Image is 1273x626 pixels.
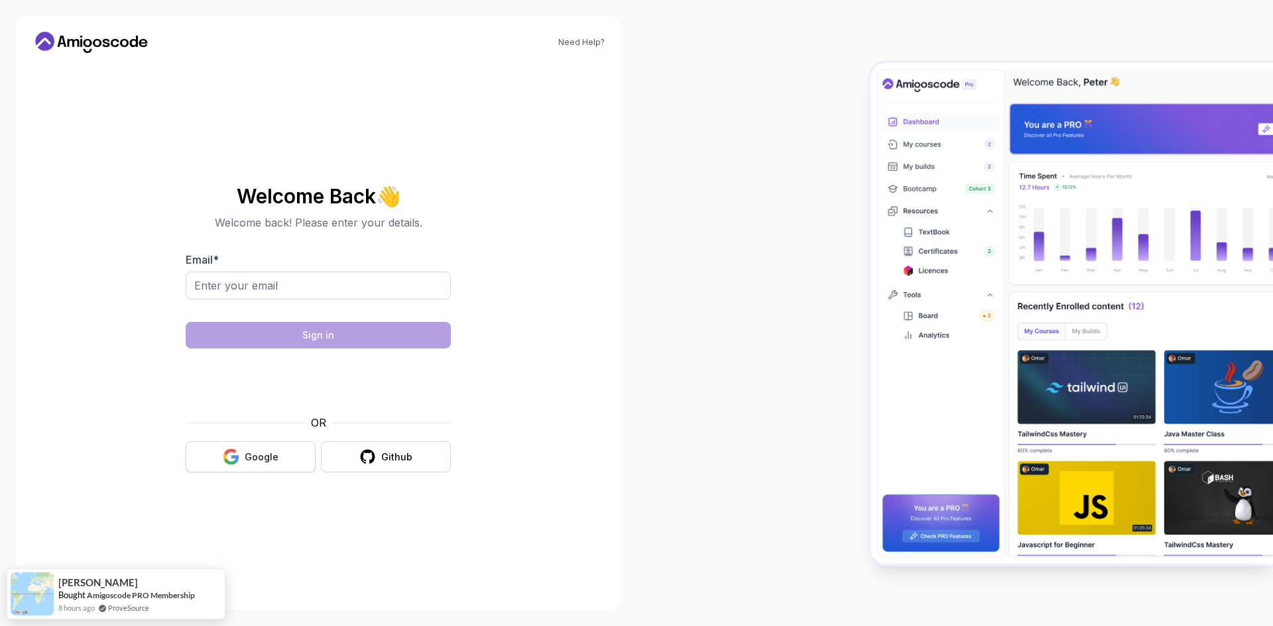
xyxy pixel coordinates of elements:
div: Google [245,450,278,464]
a: Need Help? [558,37,605,48]
p: Welcome back! Please enter your details. [186,215,451,231]
span: Bought [58,590,86,600]
iframe: Widget containing checkbox for hCaptcha security challenge [218,356,418,407]
img: Amigoscode Dashboard [871,63,1273,564]
a: Amigoscode PRO Membership [87,590,195,600]
img: provesource social proof notification image [11,572,54,615]
button: Github [321,441,451,472]
div: Github [381,450,412,464]
h2: Welcome Back [186,185,451,207]
label: Email * [186,253,219,266]
p: OR [311,415,326,431]
span: 8 hours ago [58,602,95,613]
div: Sign in [302,329,334,342]
input: Enter your email [186,272,451,299]
span: [PERSON_NAME] [58,577,138,588]
a: ProveSource [108,602,149,613]
span: 👋 [374,182,404,210]
button: Sign in [186,322,451,348]
a: Home link [32,32,151,53]
button: Google [186,441,316,472]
